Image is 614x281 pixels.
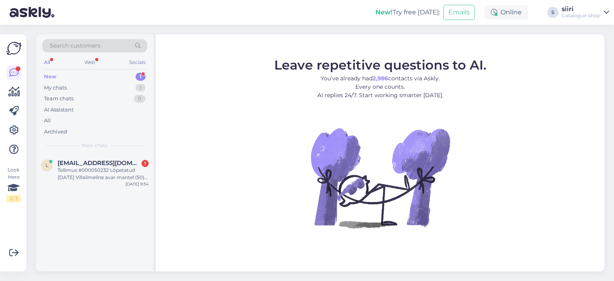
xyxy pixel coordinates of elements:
[443,5,475,20] button: Emails
[375,8,440,17] div: Try free [DATE]:
[46,162,48,168] span: l
[83,57,97,68] div: Web
[44,95,74,103] div: Team chats
[308,106,452,249] img: No Chat active
[547,7,558,18] div: S
[44,73,56,81] div: New
[6,195,21,202] div: 2 / 3
[6,166,21,202] div: Look Here
[44,117,51,125] div: All
[562,6,600,12] div: siiri
[136,84,146,92] div: 1
[136,73,146,81] div: 1
[44,106,74,114] div: AI Assistant
[6,41,22,56] img: Askly Logo
[58,167,149,181] div: Tellimus #000050232 Lõpetatud [DATE] Villailmeline avar mantel (50) 950163B1 Pos 1: Tagastus vast...
[82,142,108,149] span: New chats
[562,6,609,19] a: siiriCatalogue-shop
[58,159,141,167] span: liva05@mail.ru
[134,95,146,103] div: 0
[274,74,486,99] p: You’ve already had contacts via Askly. Every one counts. AI replies 24/7. Start working smarter [...
[274,57,486,72] span: Leave repetitive questions to AI.
[42,57,52,68] div: All
[44,84,67,92] div: My chats
[373,74,388,82] b: 2,986
[484,5,528,20] div: Online
[126,181,149,187] div: [DATE] 9:34
[128,57,147,68] div: Socials
[50,42,100,50] span: Search customers
[142,160,149,167] div: 1
[375,8,393,16] b: New!
[44,128,67,136] div: Archived
[562,12,600,19] div: Catalogue-shop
